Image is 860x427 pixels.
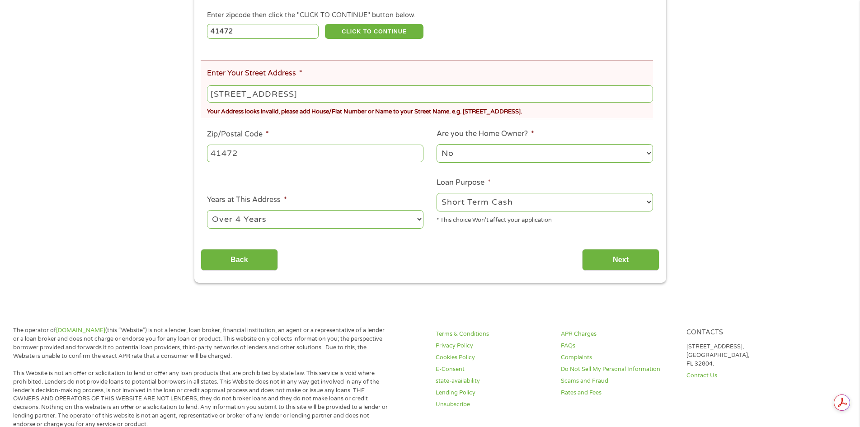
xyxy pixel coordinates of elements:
label: Loan Purpose [437,178,491,188]
div: Enter zipcode then click the "CLICK TO CONTINUE" button below. [207,10,653,20]
p: The operator of (this “Website”) is not a lender, loan broker, financial institution, an agent or... [13,326,390,361]
label: Are you the Home Owner? [437,129,534,139]
div: * This choice Won’t affect your application [437,213,653,225]
input: 1 Main Street [207,85,653,103]
a: Rates and Fees [561,389,675,397]
a: APR Charges [561,330,675,338]
a: Cookies Policy [436,353,550,362]
a: E-Consent [436,365,550,374]
a: Scams and Fraud [561,377,675,385]
label: Years at This Address [207,195,287,205]
a: Complaints [561,353,675,362]
div: Your Address looks invalid, please add House/Flat Number or Name to your Street Name. e.g. [STREE... [207,104,653,117]
label: Zip/Postal Code [207,130,269,139]
a: Do Not Sell My Personal Information [561,365,675,374]
h4: Contacts [686,328,801,337]
a: [DOMAIN_NAME] [56,327,105,334]
a: Terms & Conditions [436,330,550,338]
a: Privacy Policy [436,342,550,350]
a: FAQs [561,342,675,350]
button: CLICK TO CONTINUE [325,24,423,39]
a: Lending Policy [436,389,550,397]
a: Unsubscribe [436,400,550,409]
input: Enter Zipcode (e.g 01510) [207,24,319,39]
a: Contact Us [686,371,801,380]
a: state-availability [436,377,550,385]
input: Next [582,249,659,271]
input: Back [201,249,278,271]
p: [STREET_ADDRESS], [GEOGRAPHIC_DATA], FL 32804. [686,343,801,368]
label: Enter Your Street Address [207,69,302,78]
